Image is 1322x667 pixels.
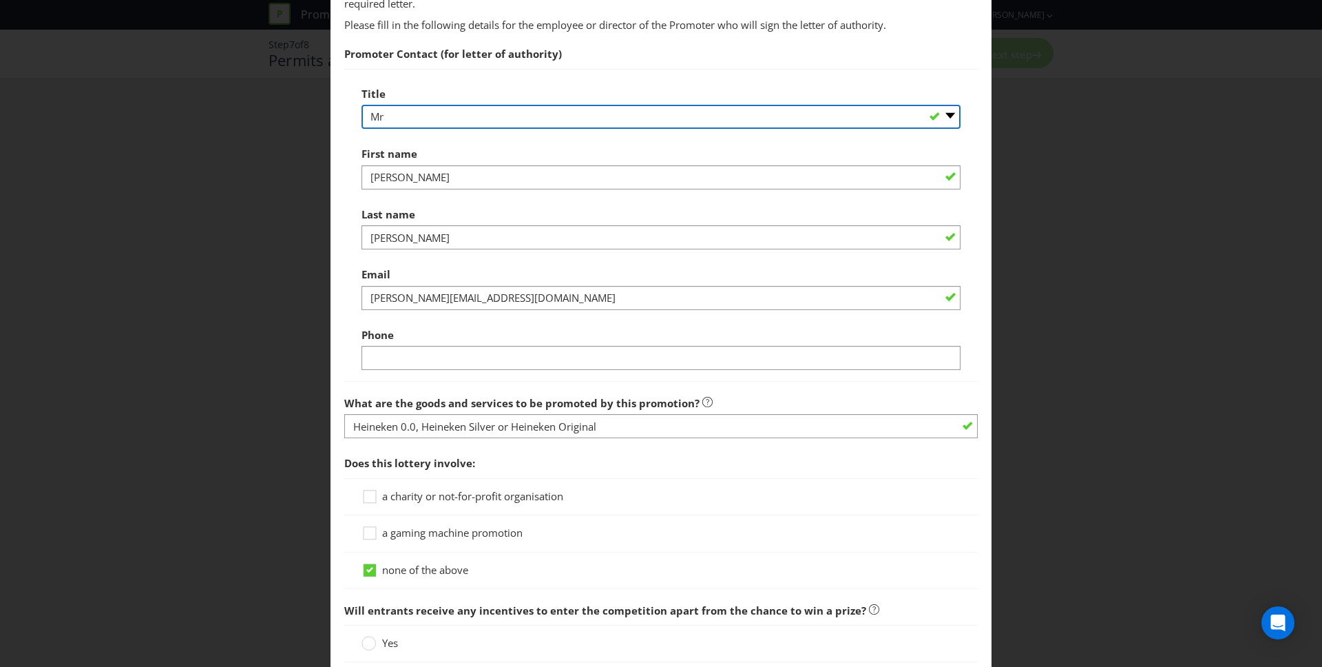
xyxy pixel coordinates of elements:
span: Title [361,87,386,101]
span: a charity or not-for-profit organisation [382,489,563,503]
span: Phone [361,328,394,342]
span: Will entrants receive any incentives to enter the competition apart from the chance to win a prize? [344,604,866,617]
span: Yes [382,636,398,650]
span: What are the goods and services to be promoted by this promotion? [344,396,700,410]
div: Open Intercom Messenger [1261,606,1294,639]
p: Please fill in the following details for the employee or director of the Promoter who will sign t... [344,18,978,32]
span: First name [361,147,417,161]
span: Last name [361,207,415,221]
span: Promoter Contact (for letter of authority) [344,47,562,61]
span: Does this lottery involve: [344,456,475,470]
span: none of the above [382,563,468,577]
span: a gaming machine promotion [382,526,523,540]
span: Email [361,267,390,281]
